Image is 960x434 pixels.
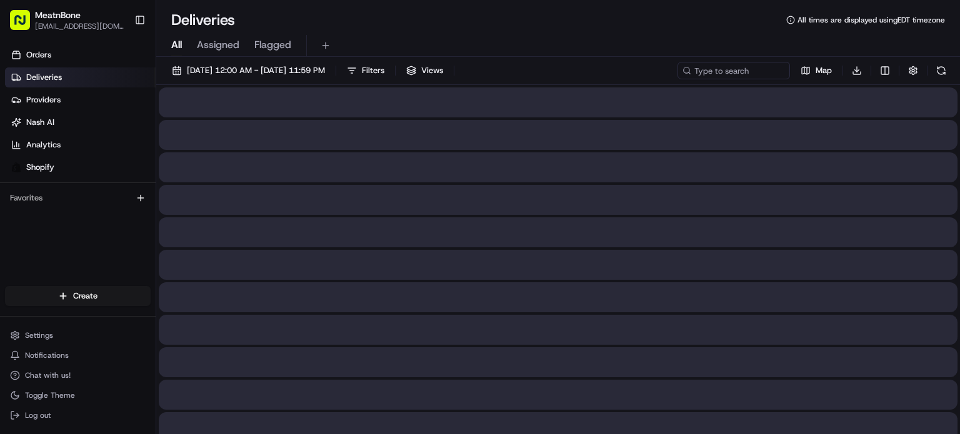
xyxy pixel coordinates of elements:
[5,387,151,404] button: Toggle Theme
[795,62,837,79] button: Map
[816,65,832,76] span: Map
[797,15,945,25] span: All times are displayed using EDT timezone
[171,37,182,52] span: All
[5,112,156,132] a: Nash AI
[5,157,156,177] a: Shopify
[5,67,156,87] a: Deliveries
[171,10,235,30] h1: Deliveries
[5,188,151,208] div: Favorites
[187,65,325,76] span: [DATE] 12:00 AM - [DATE] 11:59 PM
[11,162,21,172] img: Shopify logo
[401,62,449,79] button: Views
[5,367,151,384] button: Chat with us!
[197,37,239,52] span: Assigned
[73,290,97,302] span: Create
[254,37,291,52] span: Flagged
[166,62,331,79] button: [DATE] 12:00 AM - [DATE] 11:59 PM
[5,135,156,155] a: Analytics
[5,286,151,306] button: Create
[932,62,950,79] button: Refresh
[26,139,61,150] span: Analytics
[25,330,53,340] span: Settings
[35,9,81,21] button: MeatnBone
[5,90,156,110] a: Providers
[5,45,156,65] a: Orders
[25,370,71,380] span: Chat with us!
[25,350,69,360] span: Notifications
[421,65,443,76] span: Views
[26,72,62,83] span: Deliveries
[5,347,151,364] button: Notifications
[677,62,790,79] input: Type to search
[26,117,54,128] span: Nash AI
[362,65,384,76] span: Filters
[25,410,51,420] span: Log out
[26,162,54,173] span: Shopify
[35,21,124,31] button: [EMAIL_ADDRESS][DOMAIN_NAME]
[5,5,129,35] button: MeatnBone[EMAIL_ADDRESS][DOMAIN_NAME]
[26,49,51,61] span: Orders
[25,390,75,400] span: Toggle Theme
[5,407,151,424] button: Log out
[5,327,151,344] button: Settings
[26,94,61,106] span: Providers
[341,62,390,79] button: Filters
